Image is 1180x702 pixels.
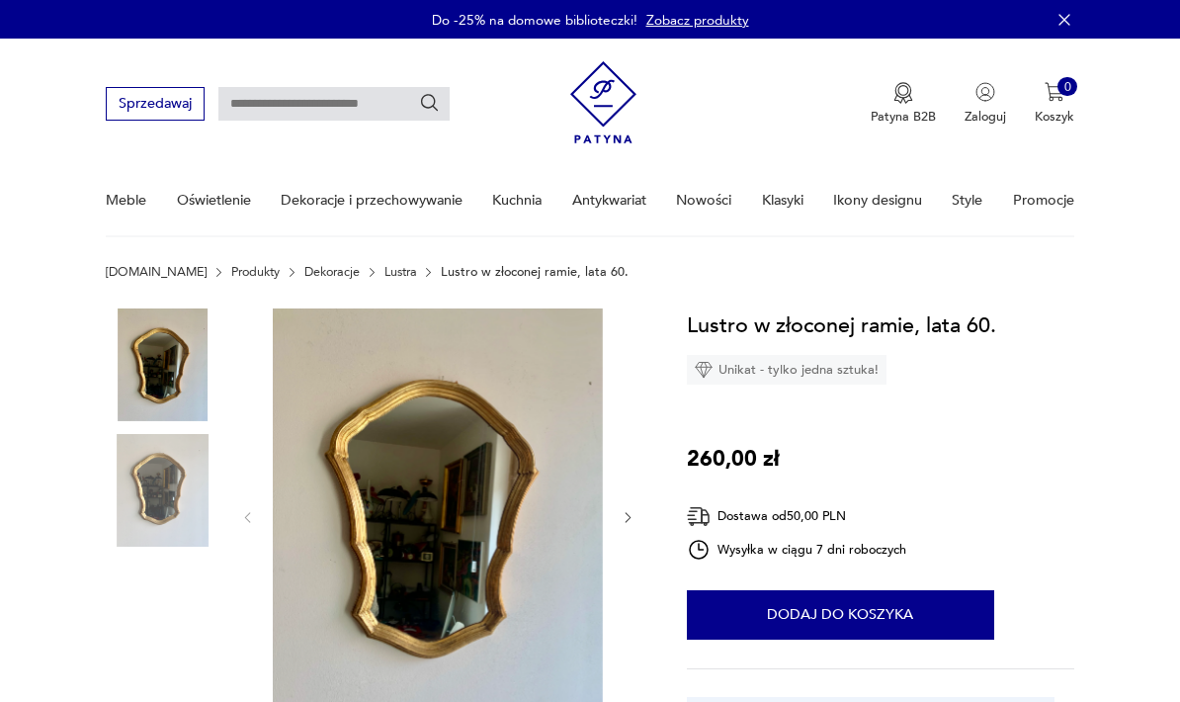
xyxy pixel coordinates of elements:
[893,82,913,104] img: Ikona medalu
[687,442,780,476] p: 260,00 zł
[975,82,995,102] img: Ikonka użytkownika
[687,355,886,385] div: Unikat - tylko jedna sztuka!
[871,108,936,126] p: Patyna B2B
[441,265,629,279] p: Lustro w złoconej ramie, lata 60.
[871,82,936,126] a: Ikona medaluPatyna B2B
[281,166,463,234] a: Dekoracje i przechowywanie
[432,11,637,30] p: Do -25% na domowe biblioteczki!
[106,434,218,547] img: Zdjęcie produktu Lustro w złoconej ramie, lata 60.
[1057,77,1077,97] div: 0
[106,87,204,120] button: Sprzedawaj
[687,590,994,640] button: Dodaj do koszyka
[646,11,749,30] a: Zobacz produkty
[1035,108,1074,126] p: Koszyk
[695,361,713,379] img: Ikona diamentu
[687,538,906,562] div: Wysyłka w ciągu 7 dni roboczych
[106,561,218,673] img: Zdjęcie produktu Lustro w złoconej ramie, lata 60.
[965,108,1006,126] p: Zaloguj
[687,504,906,529] div: Dostawa od 50,00 PLN
[572,166,646,234] a: Antykwariat
[106,166,146,234] a: Meble
[177,166,251,234] a: Oświetlenie
[676,166,731,234] a: Nowości
[1013,166,1074,234] a: Promocje
[833,166,922,234] a: Ikony designu
[687,504,711,529] img: Ikona dostawy
[106,99,204,111] a: Sprzedawaj
[1035,82,1074,126] button: 0Koszyk
[419,93,441,115] button: Szukaj
[384,265,417,279] a: Lustra
[106,308,218,421] img: Zdjęcie produktu Lustro w złoconej ramie, lata 60.
[965,82,1006,126] button: Zaloguj
[106,265,207,279] a: [DOMAIN_NAME]
[952,166,982,234] a: Style
[231,265,280,279] a: Produkty
[304,265,360,279] a: Dekoracje
[570,54,636,150] img: Patyna - sklep z meblami i dekoracjami vintage
[762,166,803,234] a: Klasyki
[1045,82,1064,102] img: Ikona koszyka
[687,308,996,342] h1: Lustro w złoconej ramie, lata 60.
[492,166,542,234] a: Kuchnia
[871,82,936,126] button: Patyna B2B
